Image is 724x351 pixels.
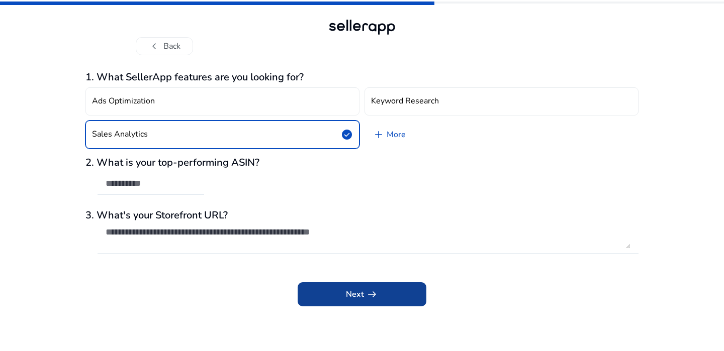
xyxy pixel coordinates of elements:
h3: 2. What is your top-performing ASIN? [85,157,639,169]
h3: 1. What SellerApp features are you looking for? [85,71,639,83]
h4: Ads Optimization [92,96,155,106]
button: Nextarrow_right_alt [298,282,426,306]
button: chevron_leftBack [136,37,193,55]
h3: 3. What's your Storefront URL? [85,209,639,221]
span: chevron_left [148,40,160,52]
span: Next [346,288,378,300]
button: Keyword Research [365,87,639,115]
h4: Keyword Research [371,96,439,106]
h4: Sales Analytics [92,130,148,139]
button: Ads Optimization [85,87,359,115]
span: arrow_right_alt [366,288,378,300]
button: Sales Analyticscheck_circle [85,121,359,149]
a: More [365,121,414,149]
span: add [373,129,385,141]
span: check_circle [341,129,353,141]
